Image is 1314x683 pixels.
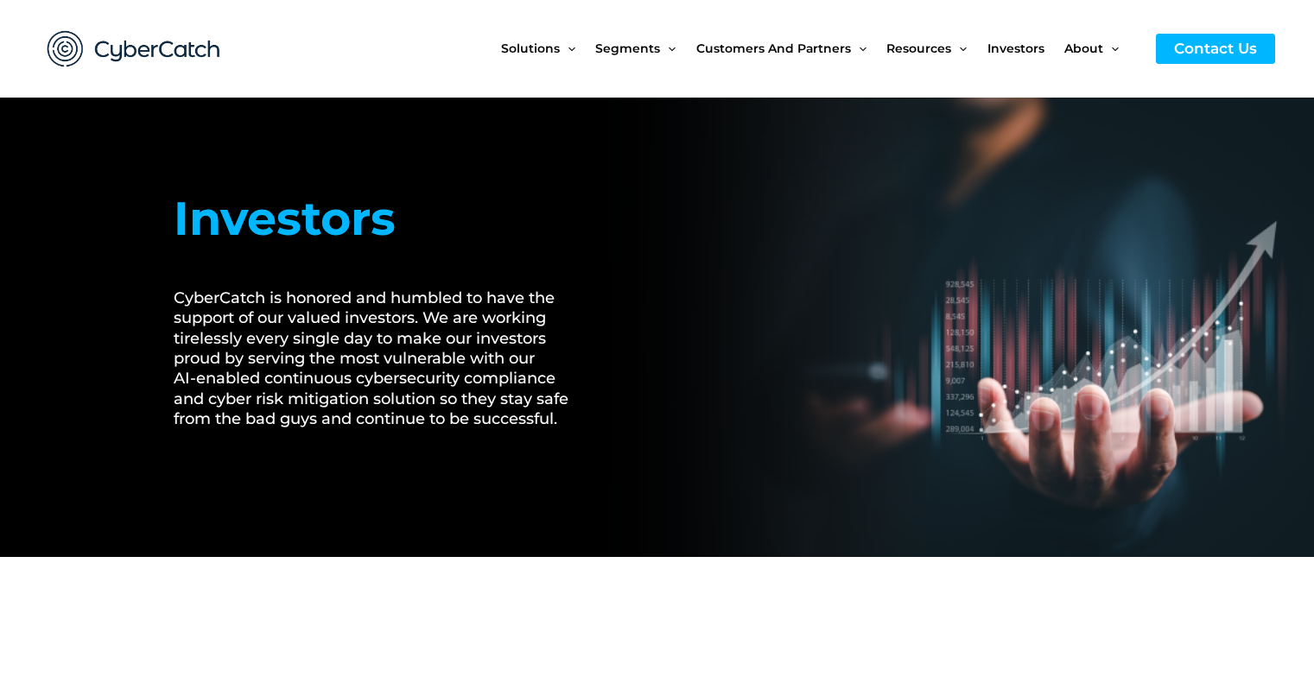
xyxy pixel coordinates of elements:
[174,288,589,430] h2: CyberCatch is honored and humbled to have the support of our valued investors. We are working tir...
[30,13,238,85] img: CyberCatch
[987,12,1064,85] a: Investors
[501,12,1139,85] nav: Site Navigation: New Main Menu
[501,12,560,85] span: Solutions
[987,12,1044,85] span: Investors
[951,12,967,85] span: Menu Toggle
[1103,12,1119,85] span: Menu Toggle
[560,12,575,85] span: Menu Toggle
[886,12,951,85] span: Resources
[660,12,676,85] span: Menu Toggle
[1064,12,1103,85] span: About
[595,12,660,85] span: Segments
[1156,34,1275,64] a: Contact Us
[174,184,589,254] h1: Investors
[851,12,866,85] span: Menu Toggle
[696,12,851,85] span: Customers and Partners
